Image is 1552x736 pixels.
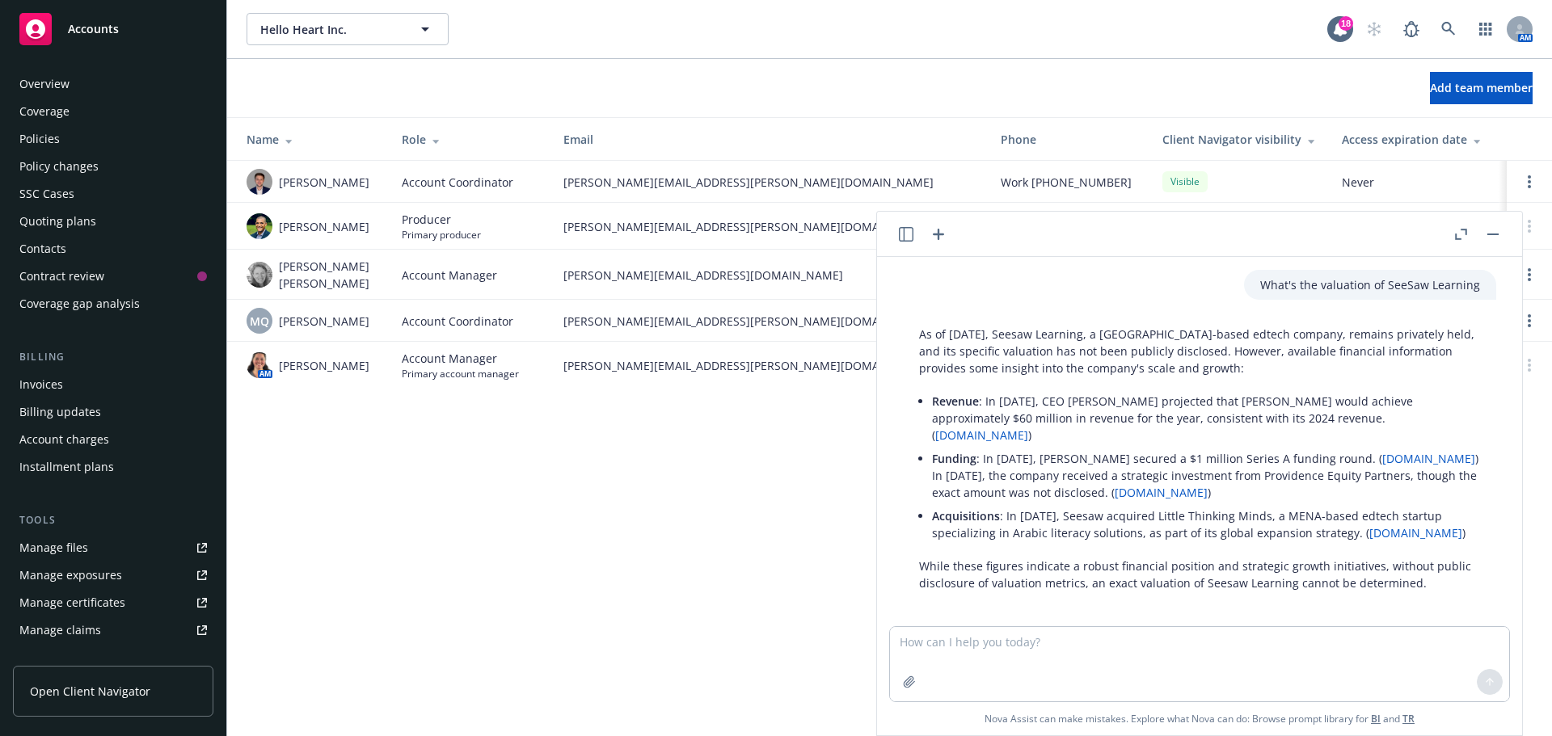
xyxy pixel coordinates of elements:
[260,21,400,38] span: Hello Heart Inc.
[279,174,369,191] span: [PERSON_NAME]
[1339,16,1353,31] div: 18
[279,357,369,374] span: [PERSON_NAME]
[13,590,213,616] a: Manage certificates
[1520,265,1539,284] a: Open options
[19,617,101,643] div: Manage claims
[19,427,109,452] div: Account charges
[247,169,272,195] img: photo
[1369,525,1462,540] a: [DOMAIN_NAME]
[402,174,513,191] span: Account Coordinator
[247,131,376,148] div: Name
[1402,712,1415,725] a: TR
[932,450,1480,501] p: : In [DATE], [PERSON_NAME] secured a $1 million Series A funding round. ( ) In [DATE], the compan...
[19,562,122,588] div: Manage exposures
[13,154,213,179] a: Policy changes
[19,208,96,234] div: Quoting plans
[19,645,95,671] div: Manage BORs
[1470,13,1502,45] a: Switch app
[1115,485,1208,500] a: [DOMAIN_NAME]
[279,258,376,292] span: [PERSON_NAME] [PERSON_NAME]
[1520,311,1539,330] a: Open options
[13,6,213,52] a: Accounts
[402,131,538,148] div: Role
[1342,174,1494,191] span: Never
[68,23,119,36] span: Accounts
[563,357,975,374] span: [PERSON_NAME][EMAIL_ADDRESS][PERSON_NAME][DOMAIN_NAME]
[19,590,125,616] div: Manage certificates
[1382,451,1475,466] a: [DOMAIN_NAME]
[563,313,975,330] span: [PERSON_NAME][EMAIL_ADDRESS][PERSON_NAME][DOMAIN_NAME]
[402,367,519,381] span: Primary account manager
[1430,72,1533,104] button: Add team member
[19,535,88,561] div: Manage files
[13,126,213,152] a: Policies
[919,557,1480,591] p: While these figures indicate a robust financial position and strategic growth initiatives, withou...
[1162,171,1208,191] div: Visible
[1430,80,1533,95] span: Add team member
[19,181,74,207] div: SSC Cases
[935,427,1028,443] a: [DOMAIN_NAME]
[13,535,213,561] a: Manage files
[279,313,369,330] span: [PERSON_NAME]
[13,372,213,397] a: Invoices
[1162,131,1316,148] div: Client Navigator visibility
[13,291,213,317] a: Coverage gap analysis
[1001,131,1137,148] div: Phone
[1001,174,1132,191] span: Work [PHONE_NUMBER]
[402,228,481,242] span: Primary producer
[19,372,63,397] div: Invoices
[13,349,213,365] div: Billing
[19,263,104,289] div: Contract review
[19,291,140,317] div: Coverage gap analysis
[1342,131,1494,148] div: Access expiration date
[13,562,213,588] a: Manage exposures
[884,702,1516,735] span: Nova Assist can make mistakes. Explore what Nova can do: Browse prompt library for and
[247,213,272,239] img: photo
[1520,172,1539,191] a: Open options
[1260,276,1480,293] p: What's the valuation of SeeSaw Learning
[563,218,975,235] span: [PERSON_NAME][EMAIL_ADDRESS][PERSON_NAME][DOMAIN_NAME]
[1358,13,1390,45] a: Start snowing
[19,236,66,262] div: Contacts
[932,508,1000,524] span: Acquisitions
[13,454,213,480] a: Installment plans
[563,267,975,284] span: [PERSON_NAME][EMAIL_ADDRESS][DOMAIN_NAME]
[279,218,369,235] span: [PERSON_NAME]
[19,399,101,425] div: Billing updates
[1395,13,1428,45] a: Report a Bug
[402,313,513,330] span: Account Coordinator
[19,154,99,179] div: Policy changes
[563,131,975,148] div: Email
[919,326,1480,376] p: As of [DATE], Seesaw Learning, a [GEOGRAPHIC_DATA]-based edtech company, remains privately held, ...
[13,263,213,289] a: Contract review
[13,427,213,452] a: Account charges
[932,507,1480,541] p: : In [DATE], Seesaw acquired Little Thinking Minds, a MENA-based edtech startup specializing in A...
[247,13,449,45] button: Hello Heart Inc.
[13,236,213,262] a: Contacts
[247,262,272,288] img: photo
[19,99,70,124] div: Coverage
[402,211,481,228] span: Producer
[13,512,213,528] div: Tools
[932,451,976,466] span: Funding
[13,208,213,234] a: Quoting plans
[1432,13,1465,45] a: Search
[250,313,269,330] span: MQ
[932,393,979,409] span: Revenue
[30,683,150,700] span: Open Client Navigator
[13,399,213,425] a: Billing updates
[1371,712,1381,725] a: BI
[932,393,1480,444] p: : In [DATE], CEO [PERSON_NAME] projected that [PERSON_NAME] would achieve approximately $60 milli...
[13,645,213,671] a: Manage BORs
[13,181,213,207] a: SSC Cases
[247,352,272,378] img: photo
[19,454,114,480] div: Installment plans
[13,71,213,97] a: Overview
[13,617,213,643] a: Manage claims
[19,71,70,97] div: Overview
[13,99,213,124] a: Coverage
[402,267,497,284] span: Account Manager
[19,126,60,152] div: Policies
[563,174,975,191] span: [PERSON_NAME][EMAIL_ADDRESS][PERSON_NAME][DOMAIN_NAME]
